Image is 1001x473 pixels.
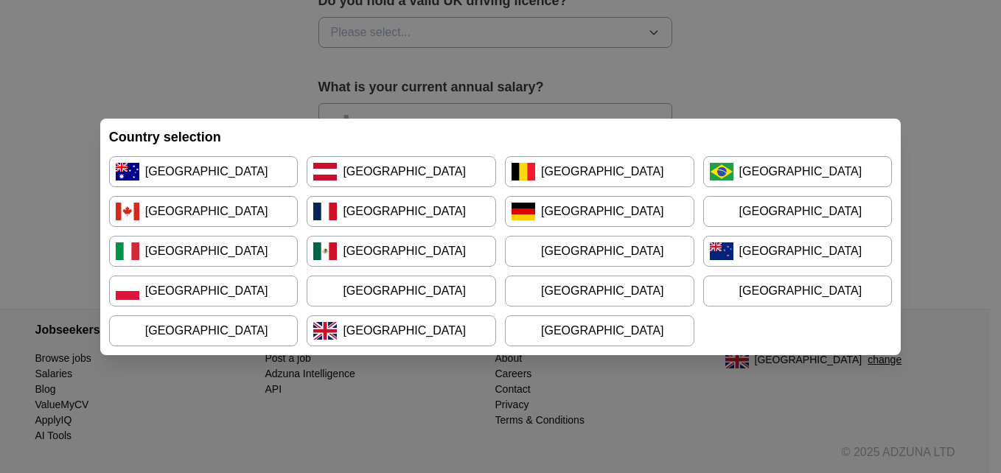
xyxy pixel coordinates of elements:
[505,196,694,227] a: [GEOGRAPHIC_DATA]
[109,196,299,227] a: [GEOGRAPHIC_DATA]
[307,315,496,346] a: [GEOGRAPHIC_DATA]
[307,156,496,187] a: [GEOGRAPHIC_DATA]
[505,156,694,187] a: [GEOGRAPHIC_DATA]
[307,276,496,306] a: [GEOGRAPHIC_DATA]
[109,276,299,306] a: [GEOGRAPHIC_DATA]
[505,236,694,267] a: [GEOGRAPHIC_DATA]
[307,236,496,267] a: [GEOGRAPHIC_DATA]
[703,196,893,227] a: [GEOGRAPHIC_DATA]
[109,236,299,267] a: [GEOGRAPHIC_DATA]
[703,236,893,267] a: [GEOGRAPHIC_DATA]
[703,156,893,187] a: [GEOGRAPHIC_DATA]
[109,156,299,187] a: [GEOGRAPHIC_DATA]
[109,127,892,147] h4: Country selection
[505,315,694,346] a: [GEOGRAPHIC_DATA]
[505,276,694,306] a: [GEOGRAPHIC_DATA]
[307,196,496,227] a: [GEOGRAPHIC_DATA]
[109,315,299,346] a: [GEOGRAPHIC_DATA]
[703,276,893,306] a: [GEOGRAPHIC_DATA]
